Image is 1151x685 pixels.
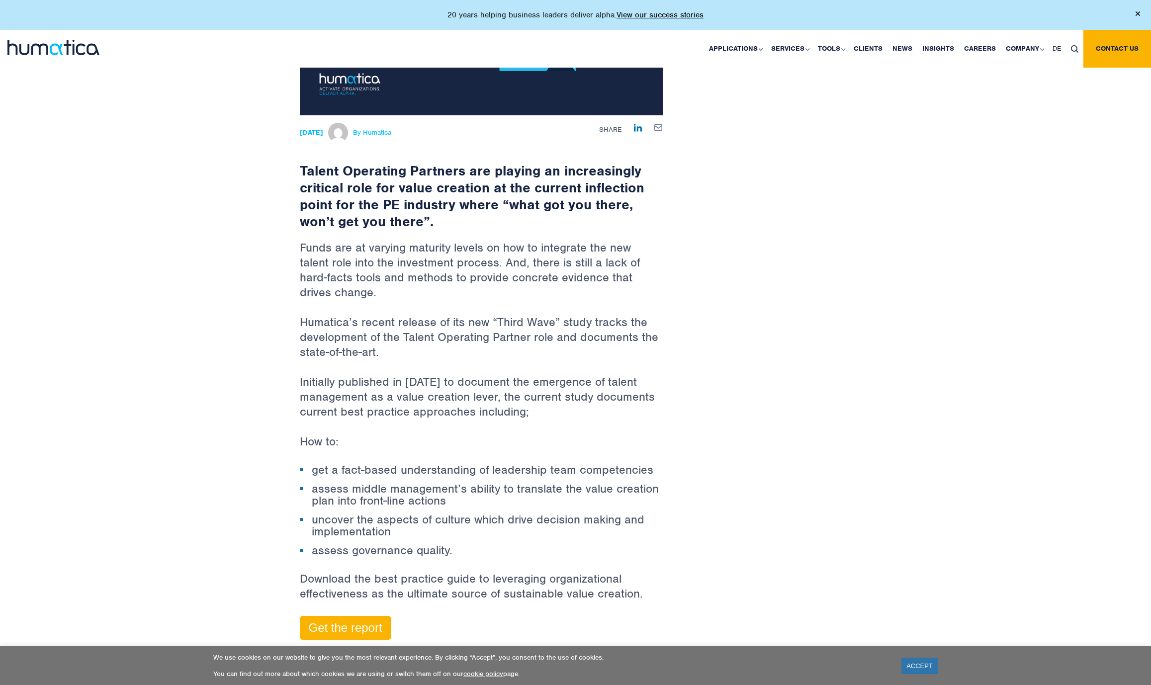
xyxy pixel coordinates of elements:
[654,124,663,131] img: mailby
[634,123,642,131] a: Share on LinkedIn
[599,125,621,134] span: Share
[617,10,704,20] a: View our success stories
[300,115,663,230] h2: Talent Operating Partners are playing an increasingly critical role for value creation at the cur...
[463,670,503,678] a: cookie policy
[704,30,766,68] a: Applications
[300,374,663,434] p: Initially published in [DATE] to document the emergence of talent management as a value creation ...
[917,30,959,68] a: Insights
[1001,30,1048,68] a: Company
[326,127,391,137] a: By Humatica
[300,616,391,640] a: Get the report
[901,658,938,674] a: ACCEPT
[1053,44,1061,53] span: DE
[1071,45,1078,53] img: search_icon
[300,464,663,476] li: get a fact-based understanding of leadership team competencies
[300,544,663,556] li: assess governance quality.
[213,653,889,662] p: We use cookies on our website to give you the most relevant experience. By clicking “Accept”, you...
[849,30,887,68] a: Clients
[300,128,323,137] strong: [DATE]
[7,40,99,55] img: logo
[959,30,1001,68] a: Careers
[634,124,642,132] img: Share on LinkedIn
[300,571,663,616] p: Download the best practice guide to leveraging organizational effectiveness as the ultimate sourc...
[328,123,348,143] img: Humatica
[213,670,889,678] p: You can find out more about which cookies we are using or switch them off on our page.
[300,240,663,315] p: Funds are at varying maturity levels on how to integrate the new talent role into the investment ...
[300,315,663,374] p: Humatica’s recent release of its new “Third Wave” study tracks the development of the Talent Oper...
[654,123,663,131] a: Share by E-Mail
[1083,30,1151,68] a: Contact us
[447,10,704,20] p: 20 years helping business leaders deliver alpha.
[813,30,849,68] a: Tools
[887,30,917,68] a: News
[300,483,663,507] li: assess middle management’s ability to translate the value creation plan into front-line actions
[300,434,663,464] p: How to:
[1048,30,1066,68] a: DE
[766,30,813,68] a: Services
[300,514,663,537] li: uncover the aspects of culture which drive decision making and implementation
[353,129,391,137] span: By Humatica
